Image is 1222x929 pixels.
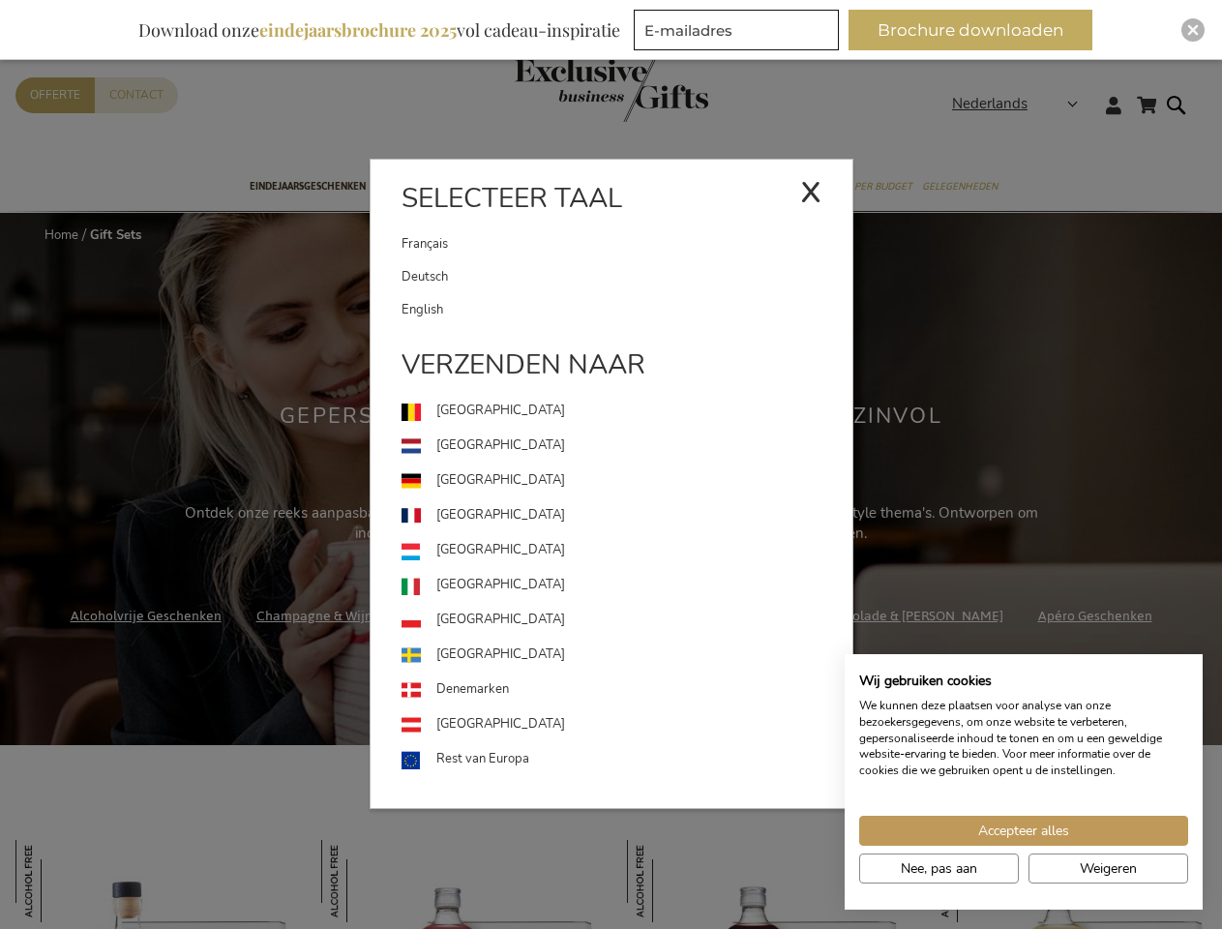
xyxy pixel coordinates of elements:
div: x [800,161,821,219]
a: [GEOGRAPHIC_DATA] [402,429,852,464]
a: [GEOGRAPHIC_DATA] [402,533,852,568]
span: Weigeren [1080,858,1137,879]
a: [GEOGRAPHIC_DATA] [402,707,852,742]
a: English [402,293,852,326]
div: Verzenden naar [371,345,852,394]
div: Selecteer taal [371,179,852,227]
div: Download onze vol cadeau-inspiratie [130,10,629,50]
img: Close [1187,24,1199,36]
span: Nee, pas aan [901,858,977,879]
a: [GEOGRAPHIC_DATA] [402,638,852,673]
b: eindejaarsbrochure 2025 [259,18,457,42]
p: We kunnen deze plaatsen voor analyse van onze bezoekersgegevens, om onze website te verbeteren, g... [859,698,1188,779]
a: Rest van Europa [402,742,852,777]
a: [GEOGRAPHIC_DATA] [402,498,852,533]
button: Pas cookie voorkeuren aan [859,854,1019,884]
a: [GEOGRAPHIC_DATA] [402,464,852,498]
a: [GEOGRAPHIC_DATA] [402,568,852,603]
input: E-mailadres [634,10,839,50]
a: Denemarken [402,673,852,707]
a: [GEOGRAPHIC_DATA] [402,603,852,638]
h2: Wij gebruiken cookies [859,673,1188,690]
a: Deutsch [402,260,852,293]
button: Accepteer alle cookies [859,816,1188,846]
span: Accepteer alles [978,821,1069,841]
button: Brochure downloaden [849,10,1092,50]
button: Alle cookies weigeren [1028,854,1188,884]
form: marketing offers and promotions [634,10,845,56]
div: Close [1181,18,1205,42]
a: [GEOGRAPHIC_DATA] [402,394,852,429]
a: Français [402,227,800,260]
